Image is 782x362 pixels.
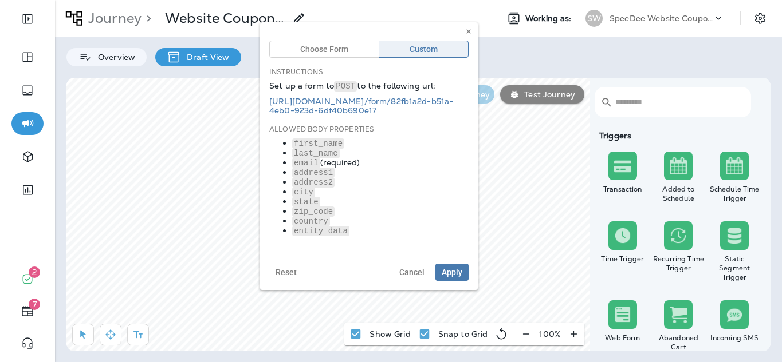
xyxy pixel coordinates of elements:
[653,185,705,203] div: Added to Schedule
[276,268,297,276] span: Reset
[292,158,469,168] li: (required)
[597,185,649,194] div: Transaction
[539,329,561,339] p: 100 %
[370,329,410,339] p: Show Grid
[292,216,330,226] code: country
[653,333,705,352] div: Abandoned Cart
[435,264,469,281] button: Apply
[585,10,603,27] div: SW
[292,187,315,197] code: city
[500,85,584,104] button: Test Journey
[379,41,469,58] button: Custom
[709,254,760,282] div: Static Segment Trigger
[165,10,285,27] p: Website Coupon Journey
[181,53,229,62] p: Draft View
[410,45,438,53] span: Custom
[709,185,760,203] div: Schedule Time Trigger
[709,333,760,343] div: Incoming SMS
[597,333,649,343] div: Web Form
[399,268,425,276] span: Cancel
[29,299,40,310] span: 7
[595,131,763,140] div: Triggers
[292,206,335,217] code: zip_code
[292,177,335,188] code: address2
[597,254,649,264] div: Time Trigger
[269,125,374,134] label: Allowed Body Properties
[11,268,44,291] button: 2
[525,14,574,23] span: Working as:
[142,10,151,27] p: >
[393,264,431,281] button: Cancel
[292,168,335,178] code: address1
[653,254,705,273] div: Recurring Time Trigger
[269,264,303,281] button: Reset
[269,96,453,116] a: [URL][DOMAIN_NAME]/form/82fb1a2d-b51a-4eb0-923d-6df40b690e17
[292,226,349,236] code: entity_data
[750,8,771,29] button: Settings
[610,14,713,23] p: SpeeDee Website Coupons
[438,329,488,339] p: Snap to Grid
[269,81,469,91] p: Set up a form to to the following url:
[84,10,142,27] p: Journey
[292,148,340,158] code: last_name
[442,268,462,276] span: Apply
[269,41,379,58] button: Choose Form
[92,53,135,62] p: Overview
[11,300,44,323] button: 7
[334,81,357,92] code: POST
[292,197,320,207] code: state
[292,158,320,168] code: email
[520,90,575,99] p: Test Journey
[29,266,40,278] span: 2
[269,67,323,77] label: Instructions
[292,138,344,149] code: first_name
[300,45,348,53] span: Choose Form
[11,7,44,30] button: Expand Sidebar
